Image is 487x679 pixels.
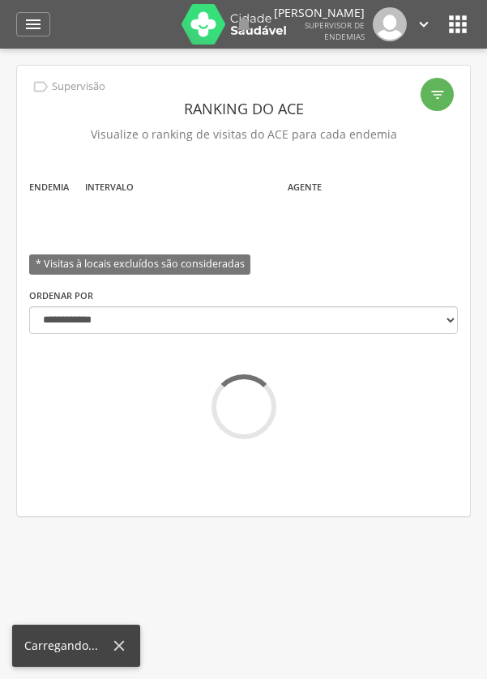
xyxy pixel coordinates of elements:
label: Ordenar por [29,289,93,302]
label: Intervalo [85,181,134,194]
i:  [429,87,446,103]
span: Supervisor de Endemias [305,19,365,42]
label: Endemia [29,181,69,194]
p: Supervisão [52,80,105,93]
span: * Visitas à locais excluídos são consideradas [29,254,250,275]
a:  [415,7,433,41]
p: [PERSON_NAME] [274,7,365,19]
div: Carregando... [24,638,110,654]
i:  [234,15,254,34]
header: Ranking do ACE [29,94,458,123]
i:  [32,78,49,96]
a:  [234,7,254,41]
p: Visualize o ranking de visitas do ACE para cada endemia [29,123,458,146]
div: Filtro [421,78,454,111]
i:  [23,15,43,34]
label: Agente [288,181,322,194]
i:  [445,11,471,37]
i:  [415,15,433,33]
a:  [16,12,50,36]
